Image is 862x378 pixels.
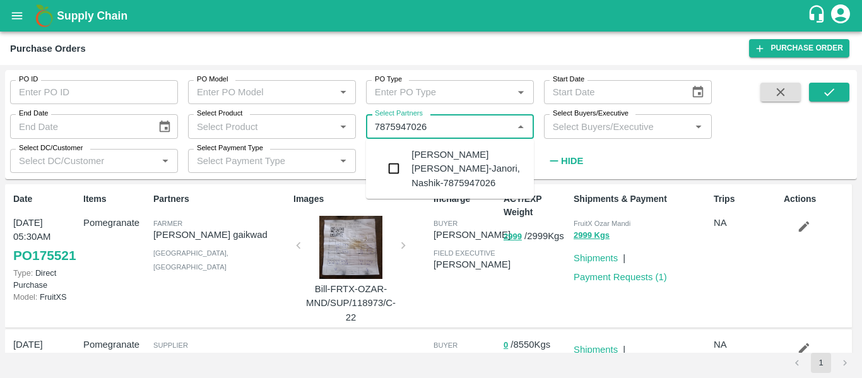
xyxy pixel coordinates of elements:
[32,3,57,28] img: logo
[370,118,509,134] input: Select Partners
[3,1,32,30] button: open drawer
[335,84,351,100] button: Open
[749,39,849,57] a: Purchase Order
[335,153,351,169] button: Open
[153,228,288,242] p: [PERSON_NAME] gaikwad
[561,156,583,166] strong: Hide
[335,119,351,135] button: Open
[512,119,529,135] button: Close
[197,74,228,85] label: PO Model
[10,114,148,138] input: End Date
[13,291,78,303] p: FruitXS
[574,345,618,355] a: Shipments
[504,338,508,353] button: 0
[14,153,153,169] input: Select DC/Customer
[10,40,86,57] div: Purchase Orders
[434,228,511,242] p: [PERSON_NAME]
[153,220,182,227] span: Farmer
[504,192,569,219] p: ACT/EXP Weight
[57,9,127,22] b: Supply Chain
[153,115,177,139] button: Choose date
[574,228,610,243] button: 2999 Kgs
[192,84,331,100] input: Enter PO Model
[434,249,495,257] span: field executive
[544,80,682,104] input: Start Date
[153,249,228,271] span: [GEOGRAPHIC_DATA] , [GEOGRAPHIC_DATA]
[714,216,779,230] p: NA
[197,143,263,153] label: Select Payment Type
[618,338,625,357] div: |
[411,148,524,190] div: [PERSON_NAME] [PERSON_NAME]-Janori, Nashik-7875947026
[811,353,831,373] button: page 1
[13,292,37,302] span: Model:
[553,109,629,119] label: Select Buyers/Executive
[434,257,511,271] p: [PERSON_NAME]
[197,109,242,119] label: Select Product
[19,143,83,153] label: Select DC/Customer
[574,253,618,263] a: Shipments
[829,3,852,29] div: account of current user
[504,229,569,244] p: / 2999 Kgs
[807,4,829,27] div: customer-support
[690,119,707,135] button: Open
[714,338,779,351] p: NA
[784,192,849,206] p: Actions
[192,118,331,134] input: Select Product
[504,338,569,352] p: / 8550 Kgs
[544,150,587,172] button: Hide
[434,341,458,349] span: buyer
[512,84,529,100] button: Open
[83,216,148,230] p: Pomegranate
[375,109,423,119] label: Select Partners
[10,80,178,104] input: Enter PO ID
[686,80,710,104] button: Choose date
[19,109,48,119] label: End Date
[83,192,148,206] p: Items
[370,84,509,100] input: Enter PO Type
[504,230,522,244] button: 2999
[19,74,38,85] label: PO ID
[304,282,398,324] p: Bill-FRTX-OZAR-MND/SUP/118973/C-22
[548,118,687,134] input: Select Buyers/Executive
[13,244,76,267] a: PO175521
[57,7,807,25] a: Supply Chain
[13,268,33,278] span: Type:
[434,192,499,206] p: Incharge
[153,341,188,349] span: Supplier
[785,353,857,373] nav: pagination navigation
[192,153,315,169] input: Select Payment Type
[153,192,288,206] p: Partners
[375,74,402,85] label: PO Type
[83,338,148,351] p: Pomegranate
[157,153,174,169] button: Open
[293,192,428,206] p: Images
[714,192,779,206] p: Trips
[574,192,709,206] p: Shipments & Payment
[13,267,78,291] p: Direct Purchase
[574,220,630,227] span: FruitX Ozar Mandi
[434,220,458,227] span: buyer
[13,338,78,366] p: [DATE] 12:00AM
[13,192,78,206] p: Date
[13,216,78,244] p: [DATE] 05:30AM
[574,272,667,282] a: Payment Requests (1)
[553,74,584,85] label: Start Date
[618,246,625,265] div: |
